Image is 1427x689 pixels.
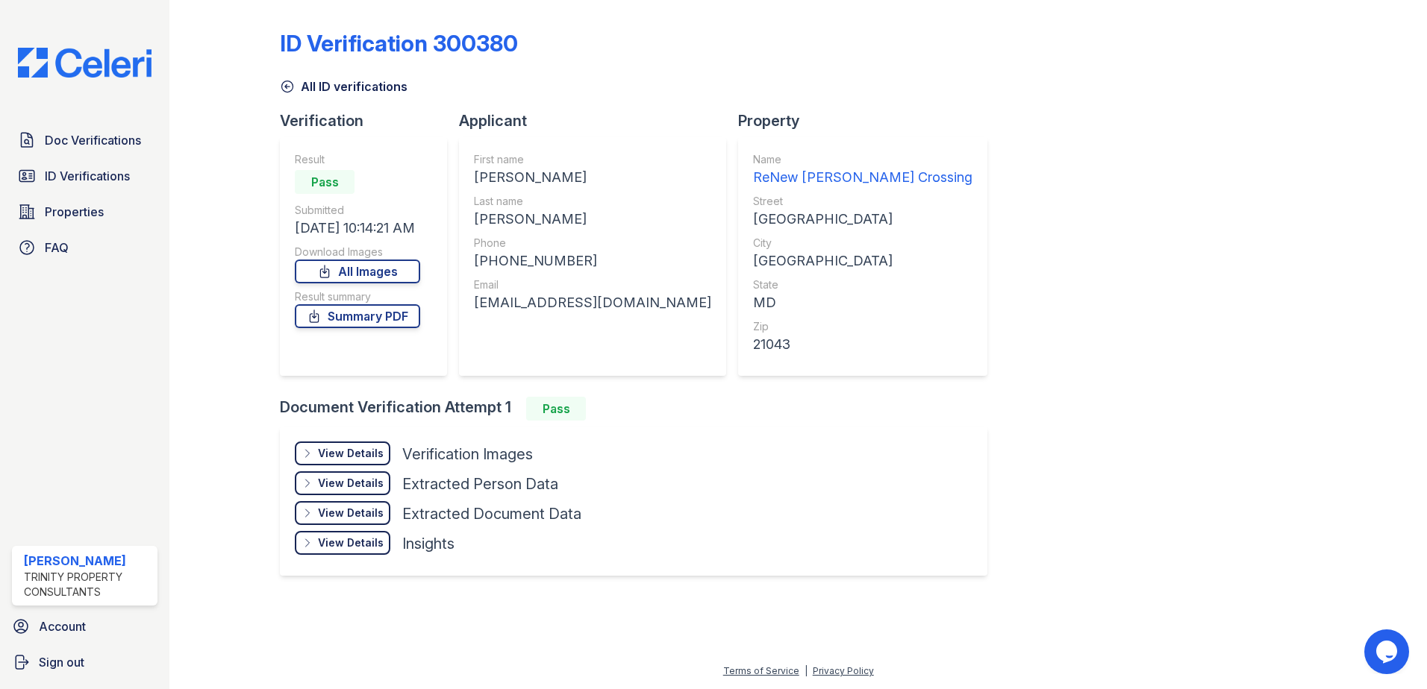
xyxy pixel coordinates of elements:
div: ReNew [PERSON_NAME] Crossing [753,167,972,188]
span: Doc Verifications [45,131,141,149]
span: Account [39,617,86,635]
a: Name ReNew [PERSON_NAME] Crossing [753,152,972,188]
div: State [753,277,972,292]
div: [EMAIL_ADDRESS][DOMAIN_NAME] [474,292,711,313]
div: Document Verification Attempt 1 [280,397,999,421]
div: Verification Images [402,444,533,465]
div: Result [295,152,420,167]
div: [PERSON_NAME] [24,552,152,570]
div: View Details [318,506,384,520]
div: MD [753,292,972,313]
div: Email [474,277,711,292]
div: Trinity Property Consultants [24,570,152,600]
div: View Details [318,476,384,491]
div: Extracted Person Data [402,474,558,494]
a: ID Verifications [12,161,157,191]
div: View Details [318,446,384,461]
div: [PERSON_NAME] [474,209,711,230]
div: Phone [474,236,711,251]
div: [PHONE_NUMBER] [474,251,711,271]
div: Zip [753,319,972,334]
a: Privacy Policy [813,665,874,676]
a: Account [6,611,163,641]
div: Last name [474,194,711,209]
a: All ID verifications [280,78,408,95]
span: ID Verifications [45,167,130,185]
div: [GEOGRAPHIC_DATA] [753,209,972,230]
div: | [805,665,808,676]
img: CE_Logo_Blue-a8612792a0a2168367f1c8372b55b34899dd931a85d93a1a3d3e32e68fde9ad4.png [6,48,163,78]
a: Doc Verifications [12,125,157,155]
div: Property [738,110,999,131]
div: Extracted Document Data [402,503,581,524]
div: Applicant [459,110,738,131]
div: [DATE] 10:14:21 AM [295,218,420,239]
div: 21043 [753,334,972,355]
div: Pass [526,397,586,421]
a: Summary PDF [295,304,420,328]
div: [PERSON_NAME] [474,167,711,188]
div: Verification [280,110,459,131]
div: ID Verification 300380 [280,30,518,57]
div: Name [753,152,972,167]
a: Terms of Service [723,665,799,676]
a: Sign out [6,647,163,677]
div: Submitted [295,203,420,218]
div: City [753,236,972,251]
a: FAQ [12,233,157,262]
span: Sign out [39,653,84,671]
a: All Images [295,259,420,283]
div: Download Images [295,245,420,259]
div: Result summary [295,289,420,304]
span: Properties [45,203,104,221]
div: Pass [295,170,355,194]
div: View Details [318,535,384,550]
div: First name [474,152,711,167]
iframe: chat widget [1364,629,1412,674]
span: FAQ [45,239,69,257]
a: Properties [12,197,157,227]
div: Insights [402,533,455,554]
div: [GEOGRAPHIC_DATA] [753,251,972,271]
div: Street [753,194,972,209]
